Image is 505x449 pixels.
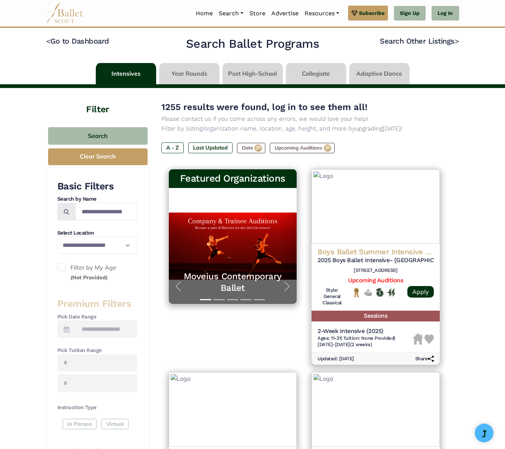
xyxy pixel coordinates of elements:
[216,6,246,21] a: Search
[70,274,108,281] small: (Not Provided)
[415,356,434,362] h6: Share
[57,404,137,411] h4: Instruction Type
[246,6,268,21] a: Store
[318,342,372,347] span: [DATE]-[DATE] (2 weeks)
[318,287,347,306] h6: General Classical
[348,6,388,21] a: Subscribe
[193,6,216,21] a: Home
[348,63,411,84] li: Adaptive Dance
[318,335,341,341] span: Ages: 11-21
[57,195,137,203] h4: Search by Name
[75,203,137,220] input: Search by names...
[188,142,233,153] label: Last Updated
[57,263,137,282] label: Filter by My Age
[161,142,184,153] label: A - Z
[268,6,302,21] a: Advertise
[318,327,413,335] h5: 2-Week Intensive (2025)
[424,335,434,344] img: Heart
[376,288,384,297] img: Offers Scholarship
[355,125,383,132] a: upgrading
[351,9,357,17] img: gem.svg
[186,36,319,52] h2: Search Ballet Programs
[237,143,265,153] label: Date
[364,288,372,297] img: No Financial Aid
[94,63,158,84] li: Intensives
[455,36,459,45] code: >
[214,295,225,304] button: Slide 2
[161,114,447,124] p: Please contact us if you come across any errors, we would love your help!
[161,102,367,112] span: 1255 results were found, log in to see them all!
[57,313,137,321] h4: Pick Date Range
[432,6,459,21] a: Log In
[359,9,385,17] span: Subscribe
[318,356,354,362] h6: Updated: [DATE]
[254,295,265,304] button: Slide 5
[57,298,137,310] h3: Premium Filters
[353,288,360,297] img: National
[176,271,290,294] a: Moveius Contemporary Ballet
[312,311,440,321] h5: Sessions
[387,288,395,296] img: In Person
[46,36,51,45] code: <
[318,335,413,348] h6: | |
[343,335,394,341] span: Tuition: None Provided
[240,295,252,304] button: Slide 4
[348,277,403,284] a: Upcoming Auditions
[312,372,440,447] img: Logo
[46,37,109,45] a: <Go to Dashboard
[161,124,447,134] p: Filter by listing/organization name, location, age, height, and more by [DATE]!
[175,172,291,185] h3: Featured Organizations
[394,6,426,21] a: Sign Up
[57,180,137,193] h3: Basic Filters
[57,347,137,354] h4: Pick Tuition Range
[158,63,221,84] li: Year Rounds
[407,286,434,298] a: Apply
[48,127,148,145] button: Search
[312,169,440,244] img: Logo
[221,63,284,84] li: Post High-School
[302,6,342,21] a: Resources
[318,267,434,274] h6: [STREET_ADDRESS]
[270,143,335,153] label: Upcoming Auditions
[318,257,434,264] h5: 2025 Boys Ballet Intensive- [GEOGRAPHIC_DATA], [GEOGRAPHIC_DATA]
[227,295,238,304] button: Slide 3
[46,88,149,116] h4: Filter
[200,295,211,304] button: Slide 1
[169,372,297,447] img: Logo
[48,148,148,165] button: Clear Search
[318,247,434,257] h4: Boys Ballet Summer Intensive (BBSI)
[57,229,137,237] h4: Select Location
[380,37,459,45] a: Search Other Listings>
[284,63,348,84] li: Collegiate
[413,333,423,345] img: Housing Unavailable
